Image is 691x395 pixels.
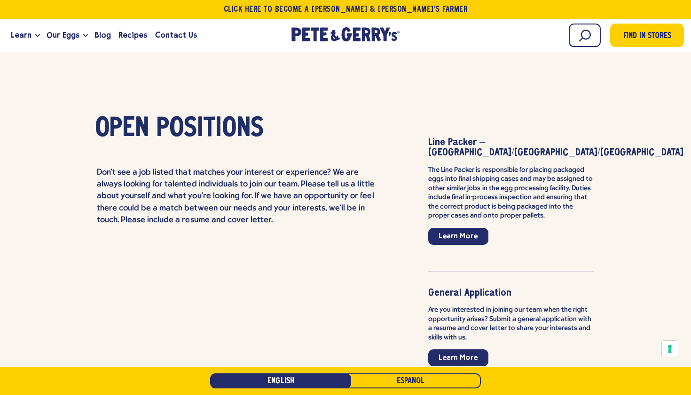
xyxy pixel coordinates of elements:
button: Your consent preferences for tracking technologies [662,341,678,357]
span: Recipes [118,29,147,41]
span: Open [95,115,149,143]
button: Open the dropdown menu for Our Eggs [83,34,88,37]
a: Find in Stores [610,24,684,47]
a: Blog [91,23,115,48]
li: item [428,288,594,393]
a: Recipes [115,23,151,48]
span: Blog [94,29,111,41]
span: Learn [11,29,31,41]
li: item [428,137,594,272]
p: Don't see a job listed that matches your interest or experience? We are always looking for talent... [97,167,376,226]
a: Español [340,373,481,388]
a: Learn [7,23,35,48]
a: Our Eggs [43,23,83,48]
span: Our Eggs [47,29,79,41]
p: Are you interested in joining our team when the right opportunity arises? Submit a general applic... [428,306,594,342]
a: Contact Us [151,23,201,48]
button: Open the dropdown menu for Learn [35,34,40,37]
span: Positions [157,115,264,143]
a: Learn More [428,349,488,366]
span: Find in Stores [623,30,671,43]
strong: General Application [428,289,511,298]
a: Learn More [428,228,488,245]
a: English [210,373,351,388]
span: Contact Us [155,29,197,41]
p: The Line Packer is responsible for placing packaged eggs into final shipping cases and may be ass... [428,166,594,221]
strong: Line Packer – [GEOGRAPHIC_DATA]/[GEOGRAPHIC_DATA]/[GEOGRAPHIC_DATA] [428,138,683,158]
input: Search [569,24,601,47]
